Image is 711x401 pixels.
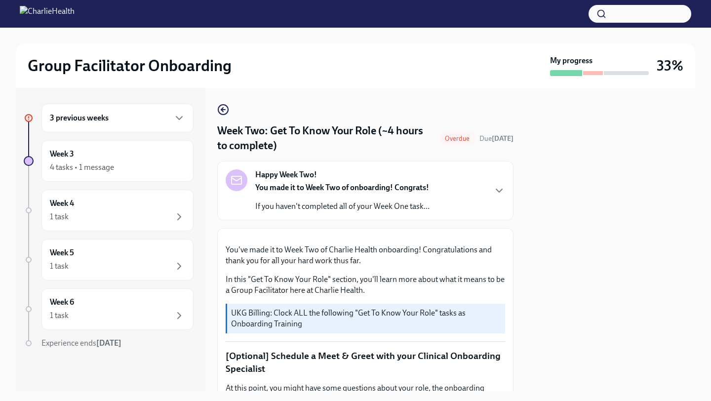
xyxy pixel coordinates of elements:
[550,55,592,66] strong: My progress
[492,134,513,143] strong: [DATE]
[50,113,109,123] h6: 3 previous weeks
[231,308,501,329] p: UKG Billing: Clock ALL the following "Get To Know Your Role" tasks as Onboarding Training
[226,350,505,375] p: [Optional] Schedule a Meet & Greet with your Clinical Onboarding Specialist
[479,134,513,143] span: Due
[50,162,114,173] div: 4 tasks • 1 message
[96,338,121,348] strong: [DATE]
[50,198,74,209] h6: Week 4
[24,288,194,330] a: Week 61 task
[479,134,513,143] span: September 29th, 2025 10:00
[24,140,194,182] a: Week 34 tasks • 1 message
[50,211,69,222] div: 1 task
[226,274,505,296] p: In this "Get To Know Your Role" section, you'll learn more about what it means to be a Group Faci...
[50,297,74,308] h6: Week 6
[24,239,194,281] a: Week 51 task
[50,149,74,160] h6: Week 3
[255,201,430,212] p: If you haven't completed all of your Week One task...
[255,169,317,180] strong: Happy Week Two!
[255,183,429,192] strong: You made it to Week Two of onboarding! Congrats!
[24,190,194,231] a: Week 41 task
[41,104,194,132] div: 3 previous weeks
[217,123,435,153] h4: Week Two: Get To Know Your Role (~4 hours to complete)
[657,57,683,75] h3: 33%
[439,135,475,142] span: Overdue
[226,244,505,266] p: You've made it to Week Two of Charlie Health onboarding! Congratulations and thank you for all yo...
[28,56,232,76] h2: Group Facilitator Onboarding
[50,310,69,321] div: 1 task
[41,338,121,348] span: Experience ends
[50,247,74,258] h6: Week 5
[20,6,75,22] img: CharlieHealth
[50,261,69,272] div: 1 task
